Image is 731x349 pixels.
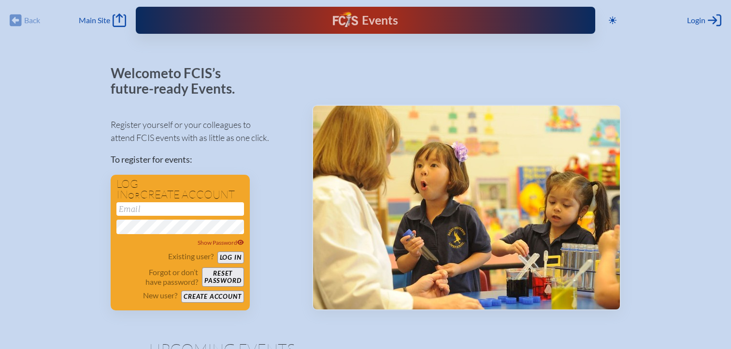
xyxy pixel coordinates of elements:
[116,267,199,287] p: Forgot or don’t have password?
[217,251,244,264] button: Log in
[116,202,244,216] input: Email
[79,15,110,25] span: Main Site
[111,118,297,144] p: Register yourself or your colleagues to attend FCIS events with as little as one click.
[128,191,140,200] span: or
[111,66,246,96] p: Welcome to FCIS’s future-ready Events.
[111,153,297,166] p: To register for events:
[202,267,244,287] button: Resetpassword
[181,291,244,303] button: Create account
[168,251,214,261] p: Existing user?
[687,15,705,25] span: Login
[313,106,620,309] img: Events
[116,179,244,200] h1: Log in create account
[143,291,177,300] p: New user?
[198,239,244,246] span: Show Password
[266,12,465,29] div: FCIS Events — Future ready
[79,14,126,27] a: Main Site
